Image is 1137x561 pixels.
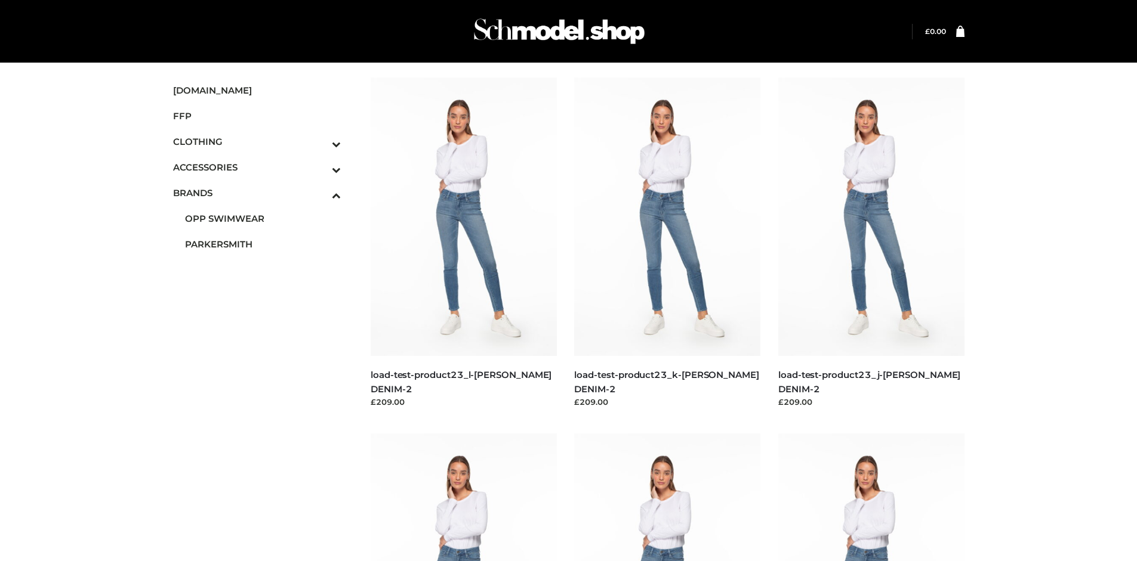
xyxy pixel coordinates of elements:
a: BRANDSToggle Submenu [173,180,341,206]
a: FFP [173,103,341,129]
bdi: 0.00 [925,27,946,36]
a: load-test-product23_l-[PERSON_NAME] DENIM-2 [371,369,551,394]
span: PARKERSMITH [185,237,341,251]
span: CLOTHING [173,135,341,148]
a: OPP SWIMWEAR [185,206,341,231]
div: £209.00 [574,396,760,408]
button: Toggle Submenu [299,180,341,206]
a: [DOMAIN_NAME] [173,78,341,103]
span: [DOMAIN_NAME] [173,83,341,97]
span: BRANDS [173,186,341,200]
span: ACCESSORIES [173,160,341,174]
button: Toggle Submenu [299,154,341,180]
div: £209.00 [778,396,965,408]
a: ACCESSORIESToggle Submenu [173,154,341,180]
img: Schmodel Admin 964 [470,8,649,55]
a: CLOTHINGToggle Submenu [173,129,341,154]
a: load-test-product23_k-[PERSON_NAME] DENIM-2 [574,369,759,394]
button: Toggle Submenu [299,129,341,154]
span: OPP SWIMWEAR [185,212,341,225]
div: £209.00 [371,396,557,408]
span: FFP [173,109,341,123]
span: £ [925,27,930,36]
a: load-test-product23_j-[PERSON_NAME] DENIM-2 [778,369,960,394]
a: PARKERSMITH [185,231,341,257]
a: £0.00 [925,27,946,36]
